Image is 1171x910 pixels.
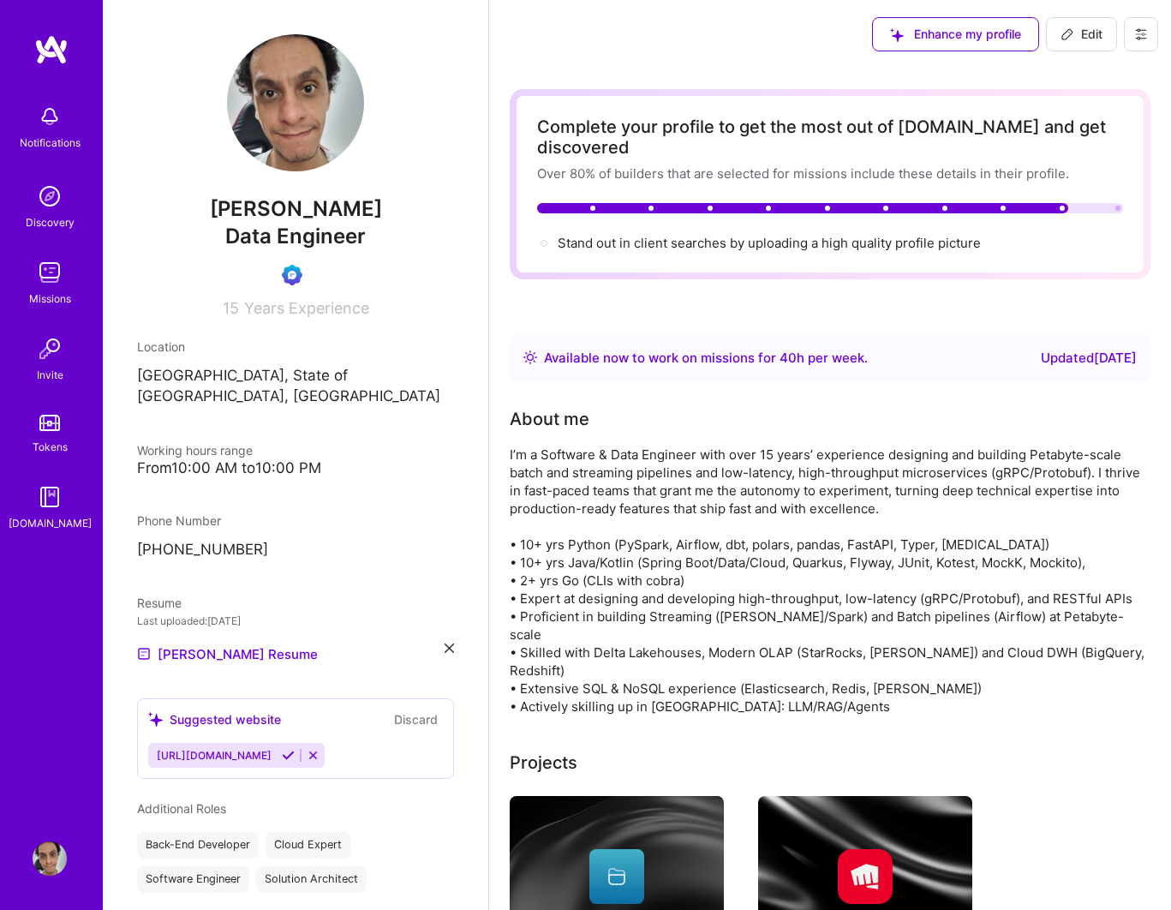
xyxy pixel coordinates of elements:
img: logo [34,34,69,65]
i: icon Close [445,644,454,653]
img: tokens [39,415,60,431]
img: User Avatar [33,841,67,876]
div: Discovery [26,213,75,231]
div: Available now to work on missions for h per week . [544,348,868,368]
span: Phone Number [137,513,221,528]
div: Complete your profile to get the most out of [DOMAIN_NAME] and get discovered [537,117,1123,158]
div: Back-End Developer [137,831,259,859]
p: [GEOGRAPHIC_DATA], State of [GEOGRAPHIC_DATA], [GEOGRAPHIC_DATA] [137,366,454,407]
img: Evaluation Call Booked [282,265,302,285]
div: I’m a Software & Data Engineer with over 15 years’ experience designing and building Petabyte-sca... [510,446,1150,715]
div: Suggested website [148,710,281,728]
div: Missions [29,290,71,308]
div: Over 80% of builders that are selected for missions include these details in their profile. [537,165,1123,183]
span: Additional Roles [137,801,226,816]
img: discovery [33,179,67,213]
p: [PHONE_NUMBER] [137,540,454,560]
img: Invite [33,332,67,366]
img: teamwork [33,255,67,290]
div: Cloud Expert [266,831,350,859]
img: Resume [137,647,151,661]
div: Tokens [33,438,68,456]
span: Resume [137,596,182,610]
div: Last uploaded: [DATE] [137,612,454,630]
img: User Avatar [227,34,364,171]
div: Location [137,338,454,356]
div: Projects [510,750,577,775]
div: Software Engineer [137,865,249,893]
i: Accept [282,749,295,762]
div: Solution Architect [256,865,367,893]
div: [DOMAIN_NAME] [9,514,92,532]
div: About me [510,406,589,432]
img: guide book [33,480,67,514]
span: Years Experience [244,299,369,317]
div: Updated [DATE] [1041,348,1137,368]
a: [PERSON_NAME] Resume [137,644,318,664]
img: bell [33,99,67,134]
div: Invite [37,366,63,384]
div: Notifications [20,134,81,152]
i: Reject [307,749,320,762]
span: Data Engineer [225,224,366,248]
a: User Avatar [28,841,71,876]
span: [URL][DOMAIN_NAME] [157,749,272,762]
div: From 10:00 AM to 10:00 PM [137,459,454,477]
span: Edit [1060,26,1102,43]
span: 40 [780,350,797,366]
img: Company logo [838,849,893,904]
img: Availability [523,350,537,364]
i: icon SuggestedTeams [148,712,163,727]
span: 15 [223,299,239,317]
button: Edit [1046,17,1117,51]
button: Discard [389,709,443,729]
div: Stand out in client searches by uploading a high quality profile picture [558,234,981,252]
span: [PERSON_NAME] [137,196,454,222]
span: Working hours range [137,443,253,458]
